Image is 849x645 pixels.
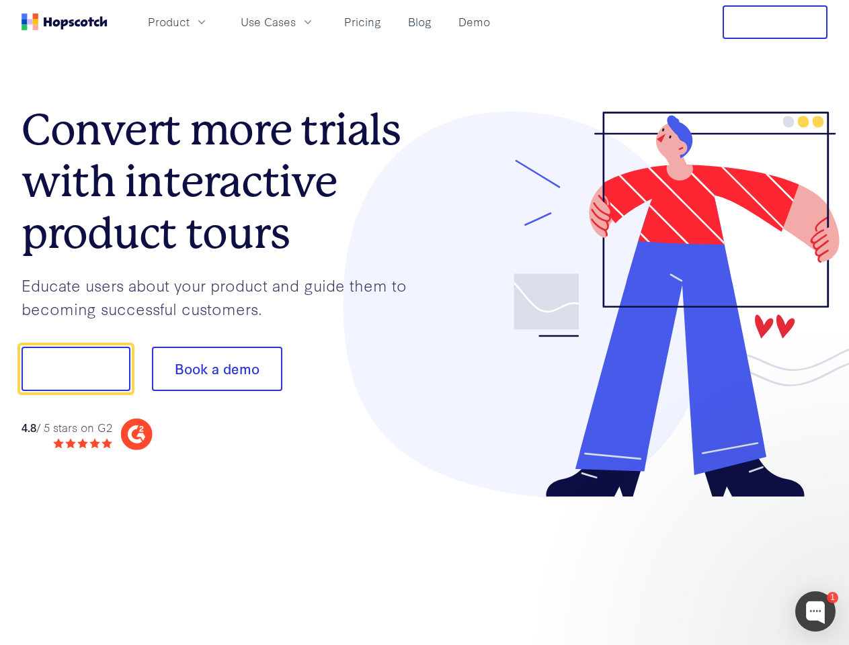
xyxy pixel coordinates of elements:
p: Educate users about your product and guide them to becoming successful customers. [22,273,425,320]
div: / 5 stars on G2 [22,419,112,436]
span: Use Cases [241,13,296,30]
button: Book a demo [152,347,282,391]
button: Show me! [22,347,130,391]
a: Home [22,13,108,30]
strong: 4.8 [22,419,36,435]
a: Blog [403,11,437,33]
a: Pricing [339,11,387,33]
button: Use Cases [233,11,323,33]
div: 1 [827,592,838,603]
a: Demo [453,11,495,33]
button: Product [140,11,216,33]
button: Free Trial [723,5,827,39]
h1: Convert more trials with interactive product tours [22,104,425,259]
span: Product [148,13,190,30]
